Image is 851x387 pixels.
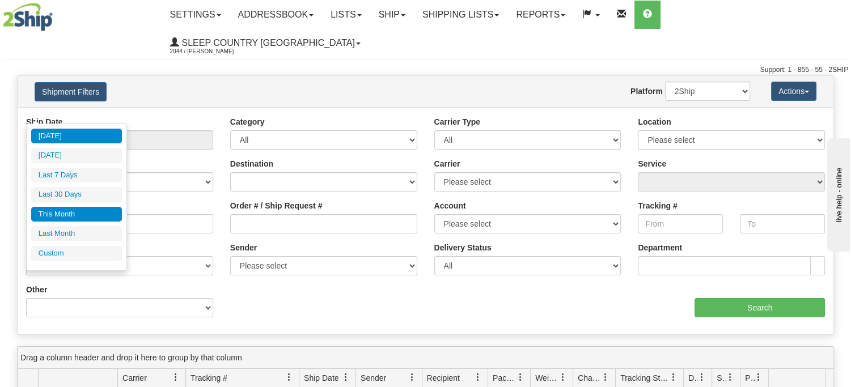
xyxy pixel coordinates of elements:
[361,372,386,384] span: Sender
[230,158,273,169] label: Destination
[190,372,227,384] span: Tracking #
[721,368,740,387] a: Shipment Issues filter column settings
[31,148,122,163] li: [DATE]
[31,187,122,202] li: Last 30 Days
[162,29,369,57] a: Sleep Country [GEOGRAPHIC_DATA] 2044 / [PERSON_NAME]
[230,116,265,127] label: Category
[578,372,602,384] span: Charge
[370,1,414,29] a: Ship
[535,372,559,384] span: Weight
[553,368,573,387] a: Weight filter column settings
[304,372,338,384] span: Ship Date
[31,168,122,183] li: Last 7 Days
[664,368,683,387] a: Tracking Status filter column settings
[630,86,663,97] label: Platform
[493,372,516,384] span: Packages
[638,116,671,127] label: Location
[336,368,355,387] a: Ship Date filter column settings
[280,368,299,387] a: Tracking # filter column settings
[162,1,230,29] a: Settings
[18,347,833,369] div: grid grouping header
[596,368,615,387] a: Charge filter column settings
[620,372,670,384] span: Tracking Status
[26,116,63,127] label: Ship Date
[26,284,47,295] label: Other
[166,368,185,387] a: Carrier filter column settings
[638,214,723,233] input: From
[507,1,574,29] a: Reports
[638,242,682,253] label: Department
[31,129,122,144] li: [DATE]
[638,158,666,169] label: Service
[771,82,816,101] button: Actions
[740,214,825,233] input: To
[695,298,825,317] input: Search
[638,200,677,211] label: Tracking #
[434,116,480,127] label: Carrier Type
[230,1,323,29] a: Addressbook
[403,368,422,387] a: Sender filter column settings
[511,368,530,387] a: Packages filter column settings
[9,10,105,18] div: live help - online
[31,226,122,241] li: Last Month
[825,135,850,251] iframe: chat widget
[434,200,466,211] label: Account
[3,3,53,31] img: logo2044.jpg
[434,158,460,169] label: Carrier
[688,372,698,384] span: Delivery Status
[717,372,726,384] span: Shipment Issues
[749,368,768,387] a: Pickup Status filter column settings
[230,242,257,253] label: Sender
[745,372,755,384] span: Pickup Status
[322,1,370,29] a: Lists
[468,368,488,387] a: Recipient filter column settings
[434,242,492,253] label: Delivery Status
[692,368,712,387] a: Delivery Status filter column settings
[3,65,848,75] div: Support: 1 - 855 - 55 - 2SHIP
[31,246,122,261] li: Custom
[179,38,355,48] span: Sleep Country [GEOGRAPHIC_DATA]
[35,82,107,101] button: Shipment Filters
[230,200,323,211] label: Order # / Ship Request #
[170,46,255,57] span: 2044 / [PERSON_NAME]
[31,207,122,222] li: This Month
[122,372,147,384] span: Carrier
[414,1,507,29] a: Shipping lists
[427,372,460,384] span: Recipient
